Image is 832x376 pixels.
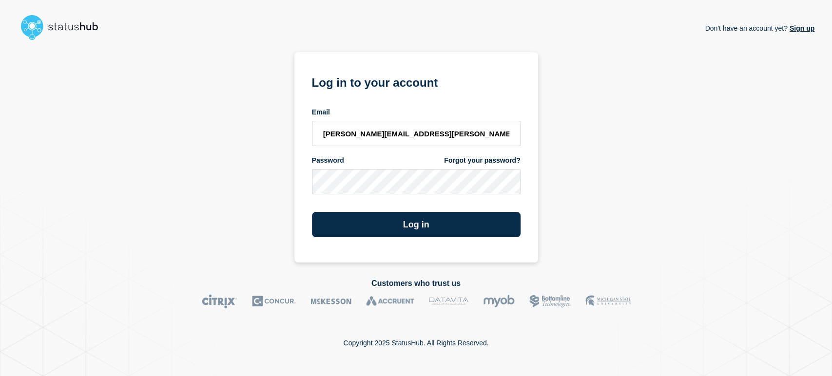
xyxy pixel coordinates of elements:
img: DataVita logo [429,294,468,308]
span: Password [312,156,344,165]
img: myob logo [483,294,515,308]
input: email input [312,121,521,146]
img: Bottomline logo [529,294,571,308]
img: StatusHub logo [18,12,110,43]
h2: Customers who trust us [18,279,814,288]
button: Log in [312,212,521,237]
p: Don't have an account yet? [705,17,814,40]
span: Email [312,108,330,117]
img: McKesson logo [310,294,351,308]
p: Copyright 2025 StatusHub. All Rights Reserved. [343,339,488,347]
img: MSU logo [585,294,631,308]
img: Accruent logo [366,294,414,308]
img: Citrix logo [202,294,237,308]
input: password input [312,169,521,194]
a: Sign up [788,24,814,32]
img: Concur logo [252,294,296,308]
a: Forgot your password? [444,156,520,165]
h1: Log in to your account [312,73,521,91]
